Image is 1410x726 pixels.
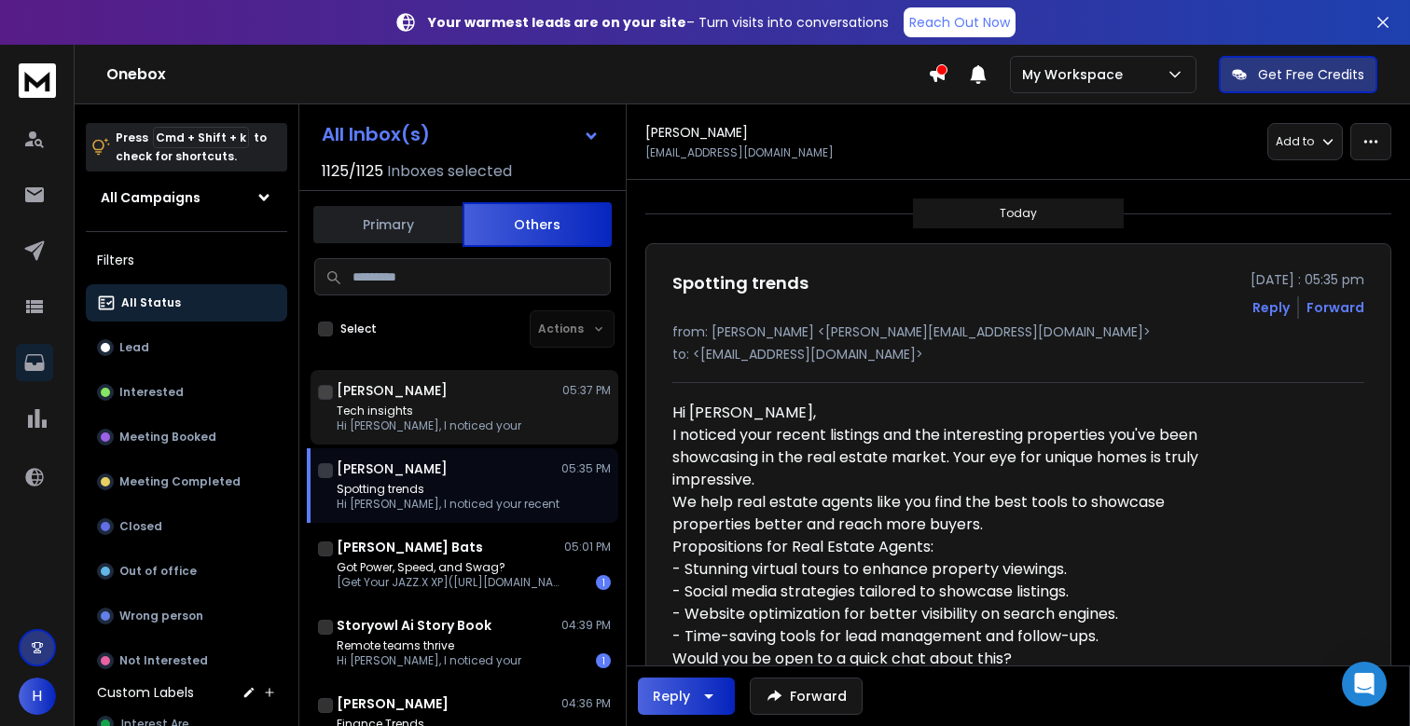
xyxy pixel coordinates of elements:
[645,145,834,160] p: [EMAIL_ADDRESS][DOMAIN_NAME]
[340,322,377,336] label: Select
[337,653,521,668] p: Hi [PERSON_NAME], I noticed your
[337,575,560,590] p: [Get Your JAZZ.X XP]([URL][DOMAIN_NAME]) [JAZZ.XT Torpedo | On-Demand]([URL][DOMAIN_NAME]) [Build
[337,459,448,478] h1: [PERSON_NAME]
[86,418,287,456] button: Meeting Booked
[106,63,928,86] h1: Onebox
[97,683,194,702] h3: Custom Labels
[653,687,690,705] div: Reply
[119,385,184,400] p: Interested
[428,13,686,32] strong: Your warmest leads are on your site
[86,284,287,322] button: All Status
[564,540,611,555] p: 05:01 PM
[387,160,512,183] h3: Inboxes selected
[337,381,448,400] h1: [PERSON_NAME]
[86,463,287,500] button: Meeting Completed
[337,560,560,575] p: Got Power, Speed, and Swag?
[337,418,521,433] p: Hi [PERSON_NAME], I noticed your
[561,696,611,711] p: 04:36 PM
[86,553,287,590] button: Out of office
[86,374,287,411] button: Interested
[428,13,889,32] p: – Turn visits into conversations
[337,482,560,497] p: Spotting trends
[86,642,287,679] button: Not Interested
[19,63,56,98] img: logo
[19,678,56,715] button: H
[337,694,449,713] h1: [PERSON_NAME]
[153,127,249,148] span: Cmd + Shift + k
[322,125,430,144] h1: All Inbox(s)
[1306,298,1364,317] div: Forward
[672,322,1364,341] p: from: [PERSON_NAME] <[PERSON_NAME][EMAIL_ADDRESS][DOMAIN_NAME]>
[121,295,181,310] p: All Status
[1276,134,1314,149] p: Add to
[463,202,612,247] button: Others
[337,404,521,418] p: Tech insights
[904,7,1016,37] a: Reach Out Now
[1252,298,1290,317] button: Reply
[562,383,611,398] p: 05:37 PM
[307,116,615,153] button: All Inbox(s)
[119,474,241,489] p: Meeting Completed
[1342,662,1387,706] div: Open Intercom Messenger
[322,160,383,183] span: 1125 / 1125
[86,329,287,366] button: Lead
[101,188,200,207] h1: All Campaigns
[645,123,748,142] h1: [PERSON_NAME]
[116,129,267,166] p: Press to check for shortcuts.
[313,204,463,245] button: Primary
[337,616,491,635] h1: Storyowl Ai Story Book
[561,461,611,476] p: 05:35 PM
[119,609,203,623] p: Wrong person
[1258,65,1364,84] p: Get Free Credits
[86,508,287,545] button: Closed
[337,497,560,512] p: Hi [PERSON_NAME], I noticed your recent
[638,678,735,715] button: Reply
[750,678,863,715] button: Forward
[1251,270,1364,289] p: [DATE] : 05:35 pm
[337,638,521,653] p: Remote teams thrive
[1219,56,1377,93] button: Get Free Credits
[119,340,149,355] p: Lead
[596,575,611,590] div: 1
[672,345,1364,363] p: to: <[EMAIL_ADDRESS][DOMAIN_NAME]>
[119,519,162,534] p: Closed
[337,538,483,556] h1: [PERSON_NAME] Bats
[1000,206,1037,221] p: Today
[86,247,287,273] h3: Filters
[561,618,611,633] p: 04:39 PM
[86,179,287,216] button: All Campaigns
[909,13,1010,32] p: Reach Out Now
[86,597,287,635] button: Wrong person
[119,430,216,445] p: Meeting Booked
[119,564,197,579] p: Out of office
[596,653,611,668] div: 1
[119,653,208,668] p: Not Interested
[1022,65,1130,84] p: My Workspace
[672,270,809,296] h1: Spotting trends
